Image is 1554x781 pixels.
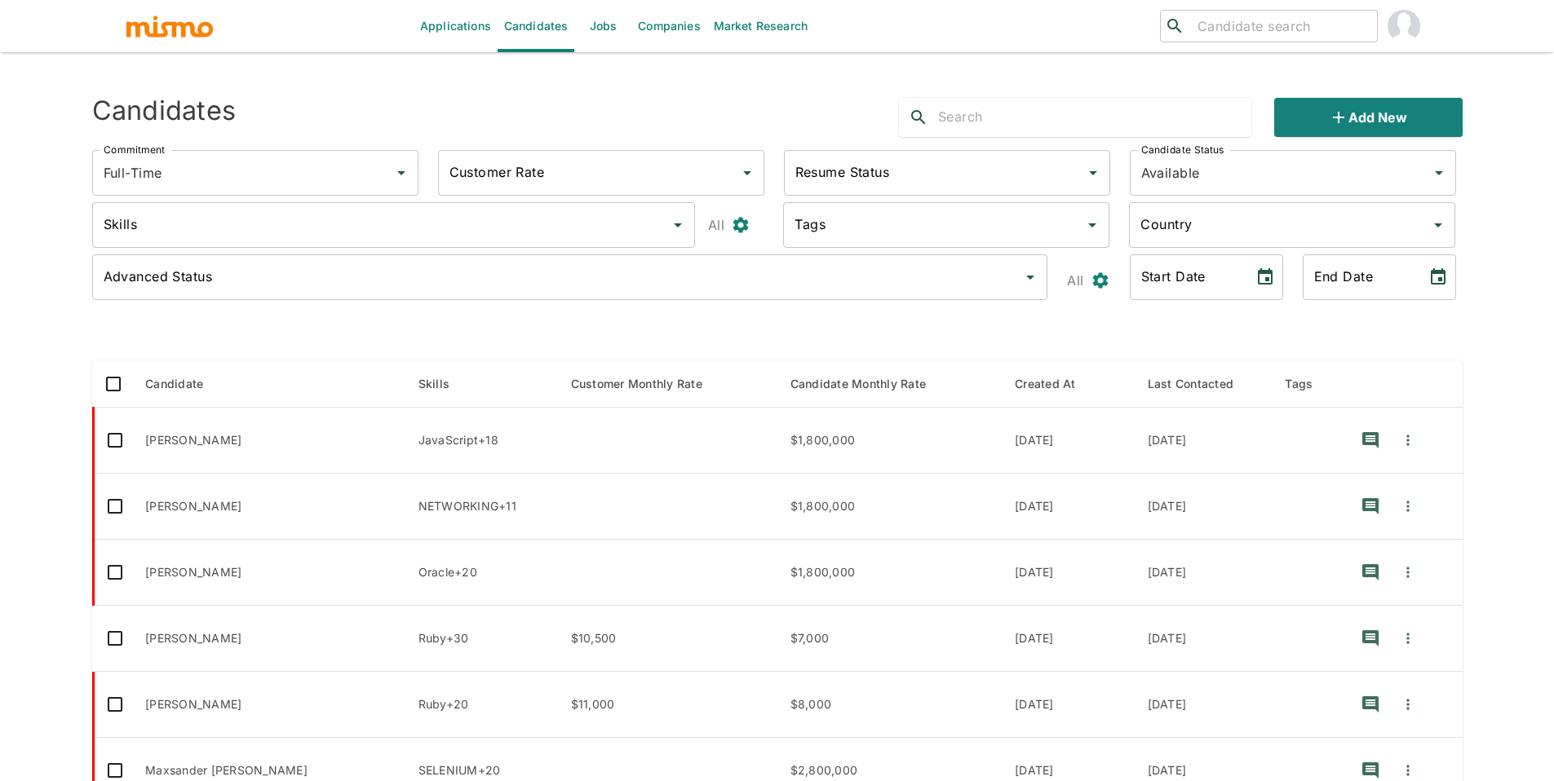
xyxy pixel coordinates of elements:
[1019,266,1042,289] button: Open
[1191,15,1370,38] input: Candidate search
[1428,161,1450,184] button: Open
[405,360,558,408] th: Skills
[1135,606,1273,672] td: [DATE]
[899,98,938,137] button: search
[1390,619,1426,658] button: Quick Actions
[777,540,1002,606] td: $1,800,000
[571,374,724,394] span: Customer Monthly Rate
[736,161,759,184] button: Open
[418,498,545,514] p: NETWORKING, CISCO, VOIP, Citrix, Vmware, Amazon Web Services, AWS, Microsoft Azure, WEB SERVICES,...
[666,214,689,236] button: Open
[1002,408,1135,474] td: [DATE]
[938,104,1251,130] input: Search
[1002,606,1135,672] td: [DATE]
[418,564,545,580] p: Oracle, DEPLOYMENT, Citrix, DHCP, Vmware, SQL, BASH, Disaster Recovery, Change Management, IT Inf...
[132,540,405,606] td: [PERSON_NAME]
[558,672,777,738] td: $11,000
[1388,10,1420,42] img: Paola Pacheco
[132,606,405,672] td: [PERSON_NAME]
[1390,685,1426,724] button: Quick Actions
[1351,487,1390,526] button: recent-notes
[1015,374,1097,394] span: Created At
[1272,360,1338,408] th: Tags
[390,161,413,184] button: Open
[708,214,724,236] p: All
[418,696,545,713] p: Ruby, API, TypeScript, Amazon Web Services, AWS, MongoDB, Serverless, MICROSERVICE, Bootstrap, Gi...
[1351,619,1390,658] button: recent-notes
[1390,421,1426,460] button: Quick Actions
[125,14,215,38] img: logo
[1351,421,1390,460] button: recent-notes
[1067,269,1083,292] p: All
[104,143,165,157] label: Commitment
[1390,553,1426,592] button: Quick Actions
[132,474,405,540] td: [PERSON_NAME]
[1135,672,1273,738] td: [DATE]
[1082,161,1105,184] button: Open
[558,606,777,672] td: $10,500
[1002,540,1135,606] td: [DATE]
[132,672,405,738] td: [PERSON_NAME]
[1351,553,1390,592] button: recent-notes
[1422,261,1454,293] button: Choose date
[790,374,948,394] span: Candidate Monthly Rate
[777,606,1002,672] td: $7,000
[418,432,545,448] p: JavaScript, Python, SQL, ETL, Git, Pandas, Pyspark, Tensorflow, Data Analysis, DATA VISUALIZATION...
[1130,254,1242,300] input: MM/DD/YYYY
[92,95,237,127] h4: Candidates
[1135,360,1273,408] th: Last Contacted
[418,630,545,646] p: Ruby, Docker, RSpec, Ruby on Rails, AWS, React, Golang, Grafana, GitLab, AWS CloudWatch, Datadog,...
[1135,540,1273,606] td: [DATE]
[1081,214,1104,236] button: Open
[132,408,405,474] td: [PERSON_NAME]
[418,762,545,779] p: SELENIUM, Jmeter, Agile, SCRUM, API, Test Automation, TestRail, Confluence, JIRA, Microsoft SQL S...
[777,672,1002,738] td: $8,000
[1002,474,1135,540] td: [DATE]
[777,408,1002,474] td: $1,800,000
[1141,143,1224,157] label: Candidate Status
[777,474,1002,540] td: $1,800,000
[1274,98,1462,137] button: Add new
[1303,254,1415,300] input: MM/DD/YYYY
[1427,214,1450,236] button: Open
[145,374,224,394] span: Candidate
[1135,474,1273,540] td: [DATE]
[1249,261,1282,293] button: Choose date
[1002,672,1135,738] td: [DATE]
[1135,408,1273,474] td: [DATE]
[1390,487,1426,526] button: Quick Actions
[1351,685,1390,724] button: recent-notes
